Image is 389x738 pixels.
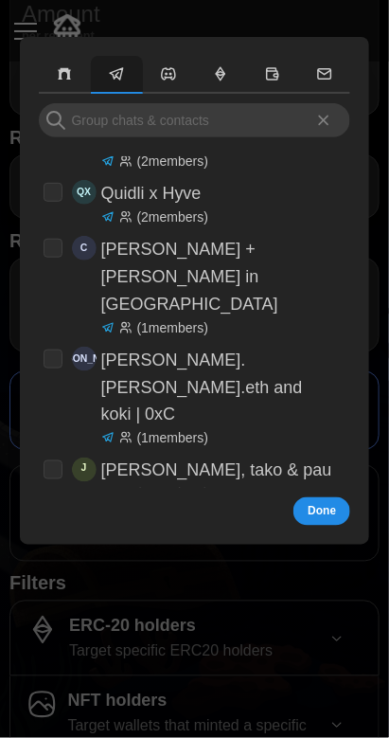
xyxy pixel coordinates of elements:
[39,103,351,137] input: Group chats & contacts
[72,347,97,371] span: justin.ahn.eth and koki | 0xC
[72,236,97,261] span: Chad + Justin in Paris
[308,498,336,525] span: Done
[72,458,97,482] span: Justin, tako & pau
[137,318,208,337] p: ( 1 members)
[137,207,208,226] p: ( 2 members)
[101,180,202,207] p: Quidli x Hyve
[293,497,350,526] button: Done
[137,428,208,447] p: ( 1 members)
[72,180,97,205] span: Quidli x Hyve
[101,347,335,428] p: [PERSON_NAME].[PERSON_NAME].eth and koki | 0xC
[101,236,335,317] p: [PERSON_NAME] + [PERSON_NAME] in [GEOGRAPHIC_DATA]
[101,458,332,485] p: [PERSON_NAME], tako & pau
[137,484,208,503] p: ( 2 members)
[137,152,208,171] p: ( 2 members)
